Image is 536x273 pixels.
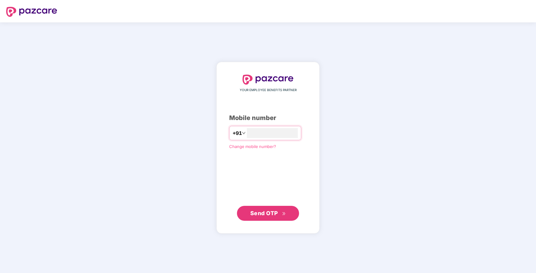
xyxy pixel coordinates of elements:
span: double-right [282,212,286,216]
span: Send OTP [250,210,278,216]
img: logo [243,75,293,85]
span: +91 [233,129,242,137]
button: Send OTPdouble-right [237,206,299,221]
span: down [242,131,246,135]
img: logo [6,7,57,17]
span: YOUR EMPLOYEE BENEFITS PARTNER [240,88,297,93]
a: Change mobile number? [229,144,276,149]
div: Mobile number [229,113,307,123]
